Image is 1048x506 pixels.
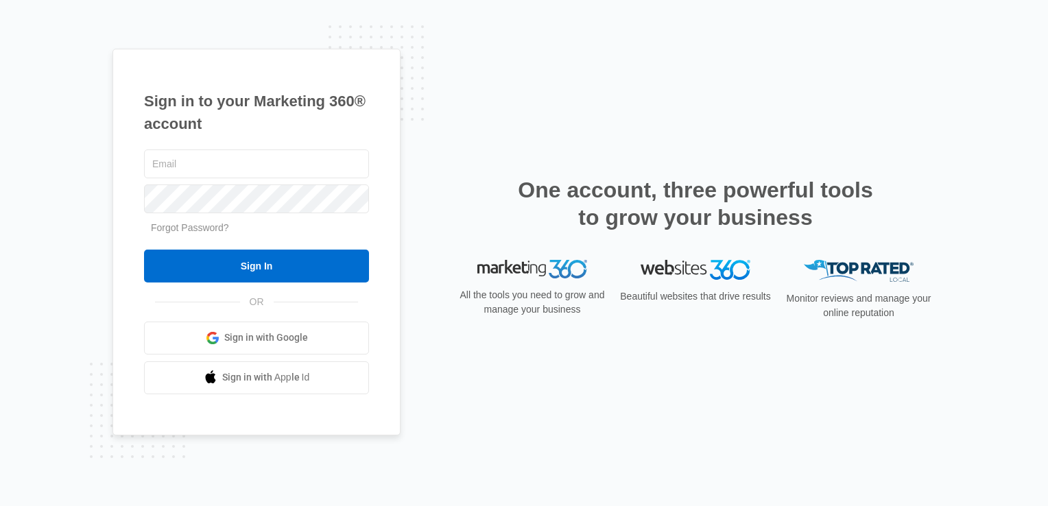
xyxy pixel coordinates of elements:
[144,250,369,282] input: Sign In
[224,330,308,345] span: Sign in with Google
[222,370,310,385] span: Sign in with Apple Id
[804,260,914,282] img: Top Rated Local
[477,260,587,279] img: Marketing 360
[514,176,877,231] h2: One account, three powerful tools to grow your business
[144,90,369,135] h1: Sign in to your Marketing 360® account
[782,291,936,320] p: Monitor reviews and manage your online reputation
[144,149,369,178] input: Email
[240,295,274,309] span: OR
[619,289,772,304] p: Beautiful websites that drive results
[144,322,369,354] a: Sign in with Google
[455,288,609,317] p: All the tools you need to grow and manage your business
[144,361,369,394] a: Sign in with Apple Id
[641,260,750,280] img: Websites 360
[151,222,229,233] a: Forgot Password?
